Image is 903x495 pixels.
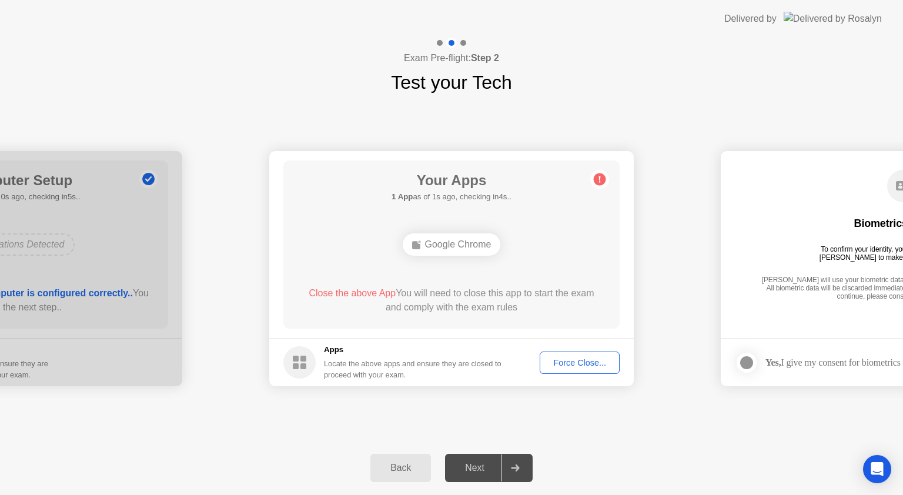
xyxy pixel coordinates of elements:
[724,12,777,26] div: Delivered by
[404,51,499,65] h4: Exam Pre-flight:
[392,191,511,203] h5: as of 1s ago, checking in4s..
[540,352,620,374] button: Force Close...
[403,233,501,256] div: Google Chrome
[309,288,396,298] span: Close the above App
[300,286,603,315] div: You will need to close this app to start the exam and comply with the exam rules
[374,463,427,473] div: Back
[324,344,502,356] h5: Apps
[449,463,501,473] div: Next
[392,192,413,201] b: 1 App
[471,53,499,63] b: Step 2
[324,358,502,380] div: Locate the above apps and ensure they are closed to proceed with your exam.
[391,68,512,96] h1: Test your Tech
[370,454,431,482] button: Back
[392,170,511,191] h1: Your Apps
[784,12,882,25] img: Delivered by Rosalyn
[544,358,616,367] div: Force Close...
[445,454,533,482] button: Next
[863,455,891,483] div: Open Intercom Messenger
[765,357,781,367] strong: Yes,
